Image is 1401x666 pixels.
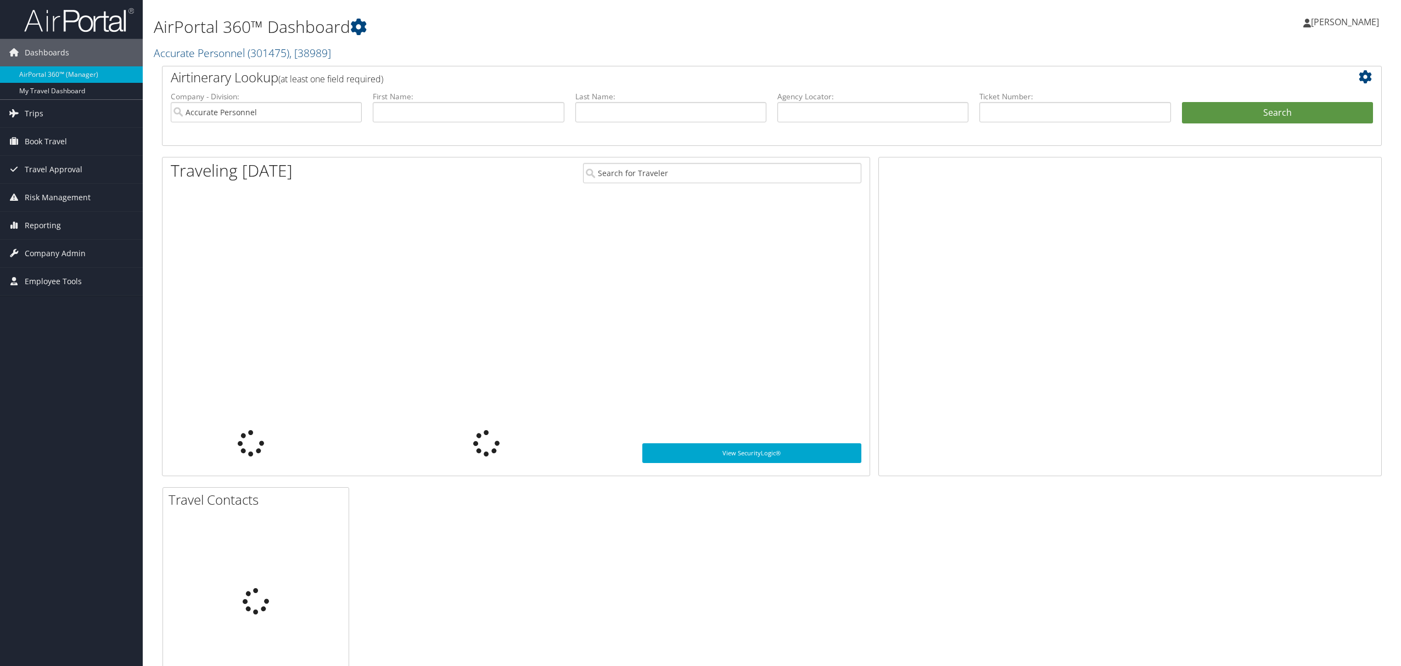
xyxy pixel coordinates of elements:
span: Book Travel [25,128,67,155]
a: View SecurityLogic® [642,443,861,463]
label: Ticket Number: [979,91,1170,102]
a: [PERSON_NAME] [1303,5,1390,38]
h1: Traveling [DATE] [171,159,293,182]
input: Search for Traveler [583,163,861,183]
span: ( 301475 ) [248,46,289,60]
span: Travel Approval [25,156,82,183]
span: Trips [25,100,43,127]
span: Risk Management [25,184,91,211]
span: Dashboards [25,39,69,66]
span: (at least one field required) [278,73,383,85]
h2: Travel Contacts [169,490,349,509]
label: Company - Division: [171,91,362,102]
span: Reporting [25,212,61,239]
span: Company Admin [25,240,86,267]
span: Employee Tools [25,268,82,295]
span: [PERSON_NAME] [1311,16,1379,28]
span: , [ 38989 ] [289,46,331,60]
a: Accurate Personnel [154,46,331,60]
label: First Name: [373,91,564,102]
button: Search [1182,102,1373,124]
label: Agency Locator: [777,91,968,102]
h2: Airtinerary Lookup [171,68,1271,87]
img: airportal-logo.png [24,7,134,33]
h1: AirPortal 360™ Dashboard [154,15,978,38]
label: Last Name: [575,91,766,102]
